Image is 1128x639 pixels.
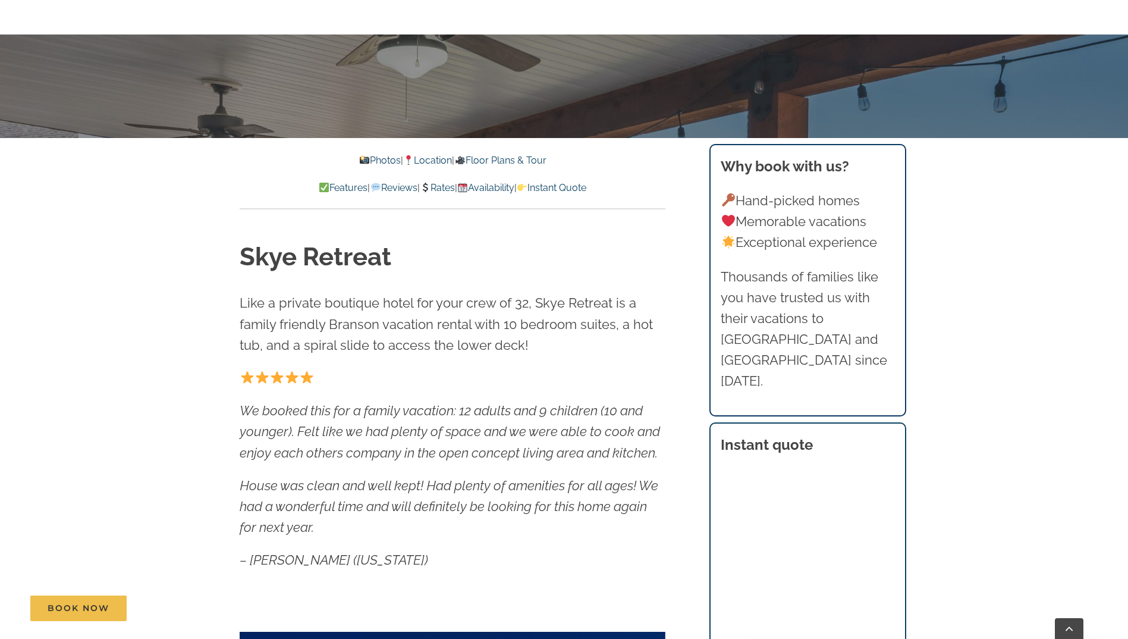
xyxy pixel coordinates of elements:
[722,214,735,227] img: ❤️
[360,155,369,165] img: 📸
[240,153,665,168] p: | |
[721,267,894,392] p: Thousands of families like you have trusted us with their vacations to [GEOGRAPHIC_DATA] and [GEO...
[721,436,813,453] strong: Instant quote
[240,552,428,568] em: – [PERSON_NAME] ([US_STATE])
[240,180,665,196] p: | | | |
[241,371,254,384] img: ⭐️
[517,183,527,192] img: 👉
[256,371,269,384] img: ⭐️
[420,183,430,192] img: 💲
[359,155,401,166] a: Photos
[454,155,546,166] a: Floor Plans & Tour
[722,193,735,206] img: 🔑
[48,603,109,613] span: Book Now
[240,240,665,275] h1: Skye Retreat
[455,155,465,165] img: 🎥
[457,182,514,193] a: Availability
[30,596,127,621] a: Book Now
[300,371,313,384] img: ⭐️
[371,183,381,192] img: 💬
[285,371,299,384] img: ⭐️
[240,403,660,460] em: We booked this for a family vacation: 12 adults and 9 children (10 and younger). Felt like we had...
[722,236,735,249] img: 🌟
[271,371,284,384] img: ⭐️
[240,478,658,535] em: House was clean and well kept! Had plenty of amenities for all ages! We had a wonderful time and ...
[319,183,329,192] img: ✅
[404,155,413,165] img: 📍
[721,156,894,177] h3: Why book with us?
[420,182,455,193] a: Rates
[319,182,367,193] a: Features
[370,182,417,193] a: Reviews
[721,190,894,253] p: Hand-picked homes Memorable vacations Exceptional experience
[403,155,452,166] a: Location
[517,182,586,193] a: Instant Quote
[458,183,467,192] img: 📆
[240,295,653,352] span: Like a private boutique hotel for your crew of 32, Skye Retreat is a family friendly Branson vaca...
